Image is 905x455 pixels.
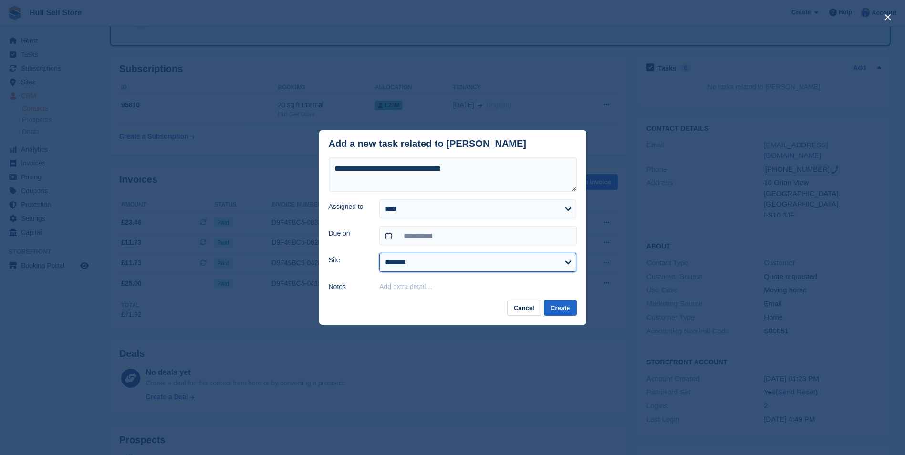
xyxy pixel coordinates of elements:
button: close [880,10,895,25]
button: Create [544,300,576,316]
button: Add extra detail… [379,283,432,290]
label: Due on [329,228,368,238]
label: Assigned to [329,202,368,212]
label: Site [329,255,368,265]
button: Cancel [507,300,541,316]
div: Add a new task related to [PERSON_NAME] [329,138,527,149]
label: Notes [329,282,368,292]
